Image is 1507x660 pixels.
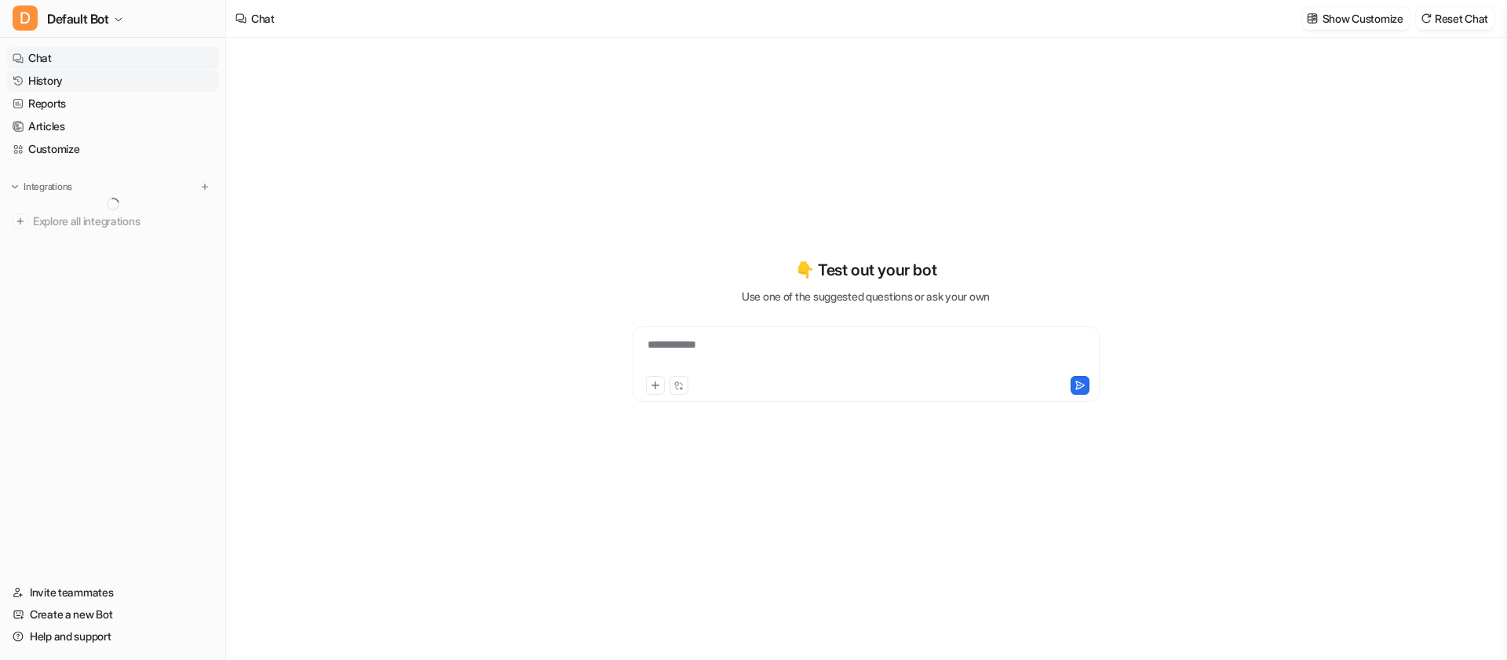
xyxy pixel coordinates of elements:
img: expand menu [9,181,20,192]
span: Default Bot [47,8,109,30]
img: menu_add.svg [199,181,210,192]
a: Explore all integrations [6,210,219,232]
span: Explore all integrations [33,209,213,234]
img: reset [1421,13,1432,24]
p: 👇 Test out your bot [795,258,936,282]
a: Create a new Bot [6,603,219,625]
a: Articles [6,115,219,137]
a: Invite teammates [6,582,219,603]
a: Help and support [6,625,219,647]
a: Reports [6,93,219,115]
a: Chat [6,47,219,69]
p: Show Customize [1323,10,1403,27]
span: D [13,5,38,31]
button: Reset Chat [1416,7,1494,30]
a: Customize [6,138,219,160]
button: Integrations [6,179,77,195]
img: customize [1307,13,1318,24]
p: Integrations [24,180,72,193]
img: explore all integrations [13,213,28,229]
div: Chat [251,10,275,27]
a: History [6,70,219,92]
button: Show Customize [1302,7,1410,30]
p: Use one of the suggested questions or ask your own [742,288,990,304]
